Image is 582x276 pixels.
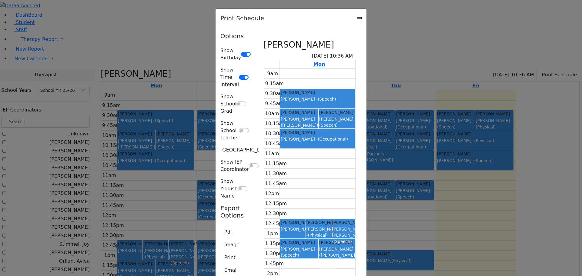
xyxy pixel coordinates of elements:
label: Show School Grad [220,93,236,115]
h3: [PERSON_NAME] [264,40,334,50]
button: Email [220,264,242,276]
div: 10:45am [264,140,288,147]
div: [PERSON_NAME] - [281,246,318,258]
div: [PERSON_NAME] [306,219,331,225]
div: 9:45am [264,100,285,107]
span: (Speech) [333,239,352,244]
div: [PERSON_NAME] [319,239,356,245]
label: Show Birthday [220,47,241,62]
button: Close [357,17,362,19]
label: Show Time Interval [220,66,239,88]
div: [PERSON_NAME] - [319,116,356,128]
div: [PERSON_NAME] [PERSON_NAME] - [332,226,356,244]
div: 11:45am [264,180,288,187]
h5: Export Options [220,205,250,219]
span: (Speech) [318,97,336,101]
div: [PERSON_NAME] [332,219,356,225]
span: (Physical) [308,233,328,238]
div: [PERSON_NAME] [281,239,318,245]
label: Show School Teacher [220,120,239,141]
div: 9:30am [264,90,285,97]
span: (Speech) [319,123,338,128]
span: (Speech) [281,253,299,258]
div: 12:30pm [264,210,288,217]
label: [GEOGRAPHIC_DATA] [220,146,271,154]
div: 12:45pm [264,220,288,227]
div: 11:15am [264,160,288,167]
span: [DATE] 10:36 AM [312,52,353,60]
label: Show IEP Coordinator [220,158,249,173]
div: [PERSON_NAME] - [281,96,356,102]
div: 12:15pm [264,200,288,207]
div: 1:30pm [264,250,285,257]
div: [PERSON_NAME] [281,109,318,115]
div: 11:30am [264,170,288,177]
div: [PERSON_NAME] ([PERSON_NAME]) [PERSON_NAME] - [319,246,356,271]
button: Pdf [220,226,236,238]
div: 12pm [264,190,280,197]
div: [PERSON_NAME] ([PERSON_NAME]) [PERSON_NAME] - [281,116,318,141]
div: 1:15pm [264,240,285,247]
div: 10am [264,110,280,117]
div: [PERSON_NAME] - [281,136,356,142]
a: August 25, 2025 [312,60,326,68]
div: 1:45pm [264,260,285,267]
div: 1pm [266,230,279,237]
div: 10:30am [264,130,288,137]
div: 9:15am [264,80,285,87]
div: [PERSON_NAME] [319,109,356,115]
div: [PERSON_NAME] - [306,226,331,238]
h5: Options [220,32,250,40]
label: Show Yiddish Name [220,178,238,200]
button: Print [220,252,239,263]
div: [PERSON_NAME] [281,129,356,135]
button: Image [220,239,243,251]
div: [PERSON_NAME] [281,89,356,95]
div: 9am [266,70,279,77]
span: (Speech) [319,265,338,270]
span: (Occupational) [318,137,348,141]
div: 10:15am [264,120,288,127]
div: 11am [264,150,280,157]
div: [PERSON_NAME] [281,219,305,225]
h5: Print Schedule [220,14,264,23]
div: [PERSON_NAME] - [281,226,305,244]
